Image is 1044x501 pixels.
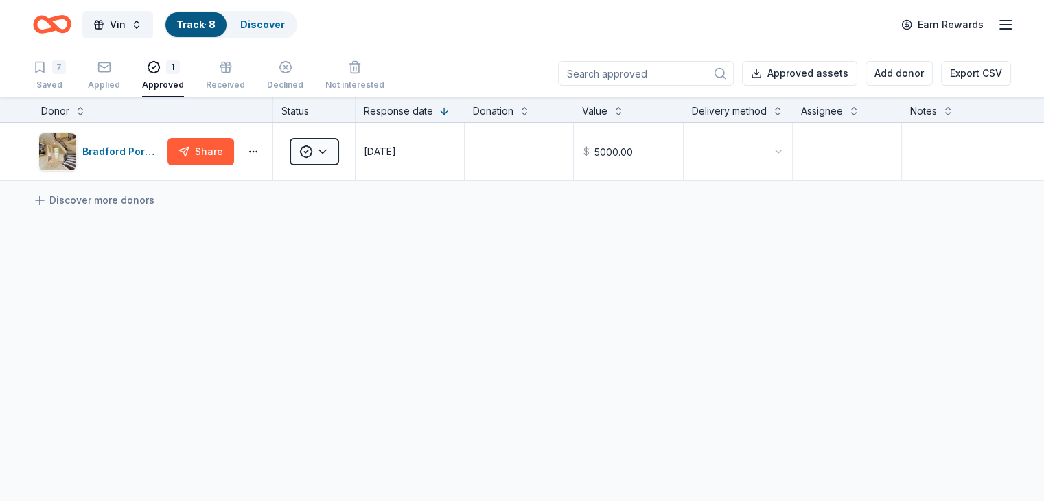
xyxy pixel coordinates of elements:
[33,55,66,97] button: 7Saved
[33,80,66,91] div: Saved
[38,132,162,171] button: Image for Bradford PortraitsBradford Portraits
[273,97,356,122] div: Status
[356,123,464,180] button: [DATE]
[240,19,285,30] a: Discover
[941,61,1011,86] button: Export CSV
[206,80,245,91] div: Received
[582,103,607,119] div: Value
[142,80,184,91] div: Approved
[164,11,297,38] button: Track· 8Discover
[473,103,513,119] div: Donation
[39,133,76,170] img: Image for Bradford Portraits
[866,61,933,86] button: Add donor
[33,8,71,40] a: Home
[325,80,384,91] div: Not interested
[558,61,734,86] input: Search approved
[267,55,303,97] button: Declined
[176,19,216,30] a: Track· 8
[88,80,120,91] div: Applied
[692,103,767,119] div: Delivery method
[742,61,857,86] button: Approved assets
[166,60,180,74] div: 1
[41,103,69,119] div: Donor
[364,143,396,160] div: [DATE]
[82,143,162,160] div: Bradford Portraits
[88,55,120,97] button: Applied
[167,138,234,165] button: Share
[82,11,153,38] button: Vin
[33,192,154,209] a: Discover more donors
[325,55,384,97] button: Not interested
[893,12,992,37] a: Earn Rewards
[910,103,937,119] div: Notes
[364,103,433,119] div: Response date
[801,103,843,119] div: Assignee
[142,55,184,97] button: 1Approved
[206,55,245,97] button: Received
[52,60,66,74] div: 7
[267,80,303,91] div: Declined
[110,16,126,33] span: Vin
